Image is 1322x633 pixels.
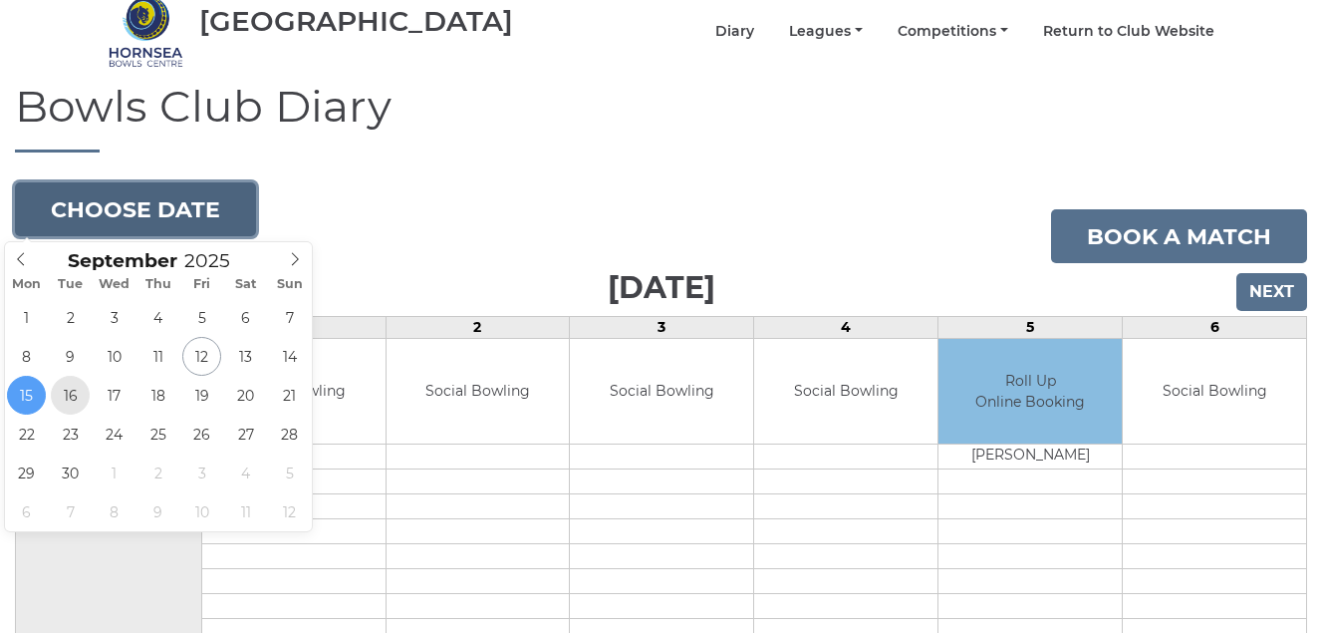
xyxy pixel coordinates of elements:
span: September 25, 2025 [138,415,177,454]
span: October 3, 2025 [182,454,221,492]
td: 2 [386,317,570,339]
span: September 8, 2025 [7,337,46,376]
span: Fri [180,278,224,291]
td: Social Bowling [1123,339,1306,444]
button: Choose date [15,182,256,236]
span: Thu [136,278,180,291]
td: 6 [1123,317,1307,339]
span: October 9, 2025 [138,492,177,531]
span: September 17, 2025 [95,376,133,415]
span: September 18, 2025 [138,376,177,415]
td: Roll Up Online Booking [938,339,1122,444]
span: September 28, 2025 [270,415,309,454]
a: Return to Club Website [1043,22,1214,41]
span: September 23, 2025 [51,415,90,454]
span: September 15, 2025 [7,376,46,415]
span: September 3, 2025 [95,298,133,337]
span: September 9, 2025 [51,337,90,376]
h1: Bowls Club Diary [15,82,1307,153]
span: September 1, 2025 [7,298,46,337]
span: September 2, 2025 [51,298,90,337]
span: Sun [268,278,312,291]
input: Next [1236,273,1307,311]
a: Leagues [789,22,863,41]
span: September 29, 2025 [7,454,46,492]
span: October 11, 2025 [226,492,265,531]
span: September 4, 2025 [138,298,177,337]
td: 3 [570,317,754,339]
span: October 10, 2025 [182,492,221,531]
span: October 2, 2025 [138,454,177,492]
span: September 6, 2025 [226,298,265,337]
span: Scroll to increment [68,252,177,271]
span: October 12, 2025 [270,492,309,531]
span: Sat [224,278,268,291]
span: September 5, 2025 [182,298,221,337]
span: Tue [49,278,93,291]
span: Mon [5,278,49,291]
span: September 26, 2025 [182,415,221,454]
span: September 11, 2025 [138,337,177,376]
span: September 16, 2025 [51,376,90,415]
td: 5 [938,317,1123,339]
span: Wed [93,278,136,291]
a: Diary [715,22,754,41]
span: September 19, 2025 [182,376,221,415]
span: September 7, 2025 [270,298,309,337]
span: September 22, 2025 [7,415,46,454]
div: [GEOGRAPHIC_DATA] [199,6,513,37]
a: Competitions [898,22,1008,41]
td: Social Bowling [754,339,937,444]
td: [PERSON_NAME] [938,444,1122,469]
span: September 20, 2025 [226,376,265,415]
span: September 10, 2025 [95,337,133,376]
span: October 4, 2025 [226,454,265,492]
span: September 27, 2025 [226,415,265,454]
a: Book a match [1051,209,1307,263]
td: Social Bowling [570,339,753,444]
span: September 21, 2025 [270,376,309,415]
td: 4 [754,317,938,339]
span: October 8, 2025 [95,492,133,531]
span: September 12, 2025 [182,337,221,376]
span: September 14, 2025 [270,337,309,376]
span: September 13, 2025 [226,337,265,376]
span: September 24, 2025 [95,415,133,454]
span: September 30, 2025 [51,454,90,492]
td: Social Bowling [387,339,570,444]
span: October 5, 2025 [270,454,309,492]
span: October 7, 2025 [51,492,90,531]
span: October 6, 2025 [7,492,46,531]
span: October 1, 2025 [95,454,133,492]
input: Scroll to increment [177,249,255,272]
